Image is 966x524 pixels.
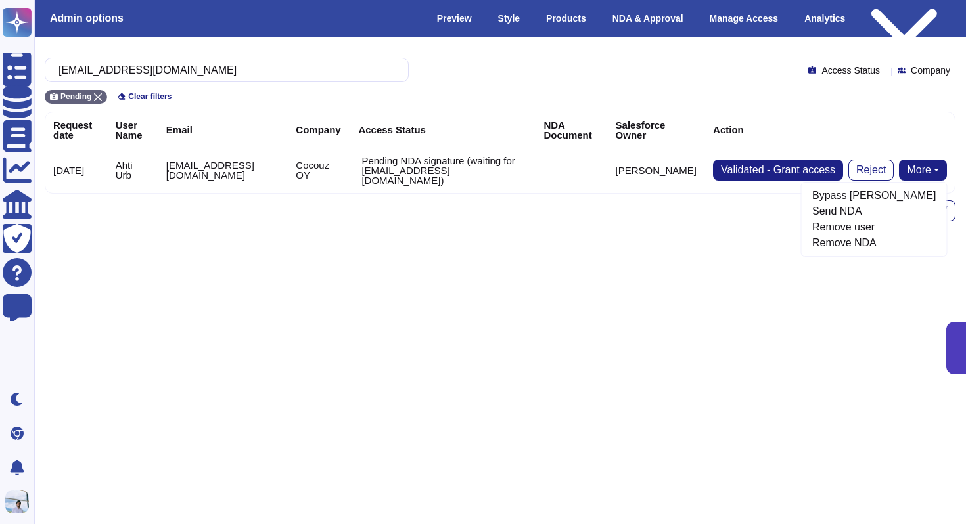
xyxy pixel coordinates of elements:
[606,7,690,30] div: NDA & Approval
[821,66,880,75] span: Access Status
[798,7,852,30] div: Analytics
[802,188,947,204] a: Bypass [PERSON_NAME]
[52,58,395,81] input: Search by keywords
[721,165,835,175] span: Validated - Grant access
[713,160,843,181] button: Validated - Grant access
[3,487,38,516] button: user
[288,112,350,148] th: Company
[536,112,607,148] th: NDA Document
[802,235,947,251] a: Remove NDA
[45,148,108,193] td: [DATE]
[703,7,785,30] div: Manage Access
[540,7,593,30] div: Products
[158,148,288,193] td: [EMAIL_ADDRESS][DOMAIN_NAME]
[802,204,947,219] a: Send NDA
[60,93,91,100] span: Pending
[705,112,955,148] th: Action
[108,112,158,148] th: User Name
[128,93,172,100] span: Clear filters
[899,160,947,181] button: More
[608,112,705,148] th: Salesforce Owner
[848,160,894,181] button: Reject
[492,7,526,30] div: Style
[158,112,288,148] th: Email
[608,148,705,193] td: [PERSON_NAME]
[802,219,947,235] a: Remove user
[361,156,528,185] p: Pending NDA signature (waiting for [EMAIL_ADDRESS][DOMAIN_NAME])
[5,490,29,513] img: user
[50,12,124,24] h3: Admin options
[856,165,886,175] span: Reject
[350,112,536,148] th: Access Status
[288,148,350,193] td: Cocouz OY
[108,148,158,193] td: Ahti Urb
[801,182,948,257] div: More
[911,66,950,75] span: Company
[45,112,108,148] th: Request date
[430,7,478,30] div: Preview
